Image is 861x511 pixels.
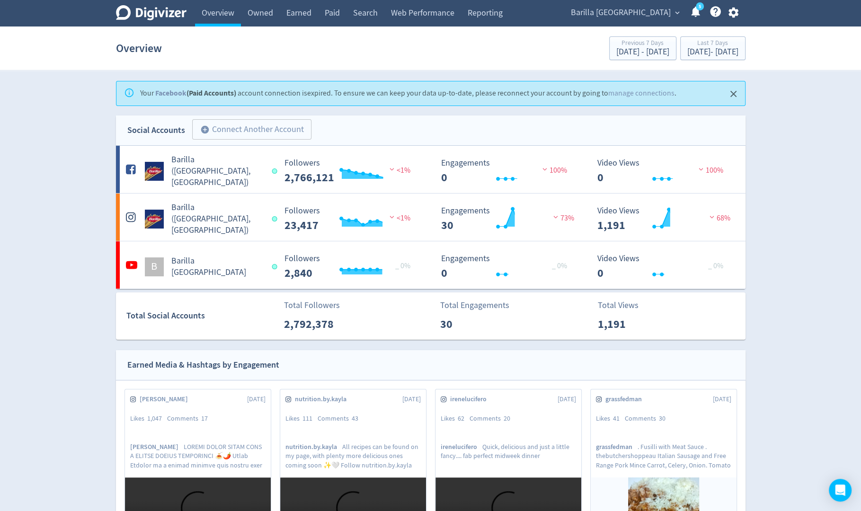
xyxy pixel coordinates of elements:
[145,210,164,229] img: Barilla (AU, NZ) undefined
[593,254,735,279] svg: Video Views 0
[155,88,236,98] strong: (Paid Accounts)
[596,414,625,423] div: Likes
[571,5,671,20] span: Barilla [GEOGRAPHIC_DATA]
[116,33,162,63] h1: Overview
[436,206,578,231] svg: Engagements 30
[540,166,550,173] img: negative-performance.svg
[659,414,666,423] span: 30
[116,241,746,289] a: BBarilla [GEOGRAPHIC_DATA] Followers --- _ 0% Followers 2,840 Engagements 0 Engagements 0 _ 0% Vi...
[145,162,164,181] img: Barilla (AU, NZ) undefined
[116,194,746,241] a: Barilla (AU, NZ) undefinedBarilla ([GEOGRAPHIC_DATA], [GEOGRAPHIC_DATA]) Followers --- Followers ...
[387,213,397,220] img: negative-performance.svg
[450,395,492,404] span: irenelucifero
[441,442,482,451] span: irenelucifero
[295,395,352,404] span: nutrition.by.kayla
[127,358,279,372] div: Earned Media & Hashtags by Engagement
[436,254,578,279] svg: Engagements 0
[540,166,567,175] span: 100%
[130,442,266,469] p: LOREMI DOLOR SITAM CONS A ELITSE DOEIUS TEMPORINCI 🍝🌶️ Utlab Etdolor ma a enimad minimve quis nos...
[280,254,422,279] svg: Followers ---
[593,206,735,231] svg: Video Views 1,191
[625,414,671,423] div: Comments
[708,261,723,271] span: _ 0%
[598,316,652,333] p: 1,191
[140,84,676,103] div: Your account connection is expired . To ensure we can keep your data up-to-date, please reconnect...
[680,36,746,60] button: Last 7 Days[DATE]- [DATE]
[596,442,731,469] p: . Fusilli with Meat Sauce . thebutchershoppeau Italian Sausage and Free Range Pork Mince Carrot, ...
[171,255,264,278] h5: Barilla [GEOGRAPHIC_DATA]
[504,414,510,423] span: 20
[140,395,193,404] span: [PERSON_NAME]
[192,119,311,140] button: Connect Another Account
[713,395,731,404] span: [DATE]
[185,121,311,140] a: Connect Another Account
[696,2,704,10] a: 5
[284,316,338,333] p: 2,792,378
[147,414,162,423] span: 1,047
[687,40,738,48] div: Last 7 Days
[130,442,184,451] span: [PERSON_NAME]
[726,86,741,102] button: Close
[436,159,578,184] svg: Engagements 0
[302,414,312,423] span: 111
[698,3,701,10] text: 5
[458,414,464,423] span: 62
[593,159,735,184] svg: Video Views 0
[127,123,185,137] div: Social Accounts
[116,146,746,193] a: Barilla (AU, NZ) undefinedBarilla ([GEOGRAPHIC_DATA], [GEOGRAPHIC_DATA]) Followers --- Followers ...
[552,261,567,271] span: _ 0%
[285,414,318,423] div: Likes
[551,213,574,223] span: 73%
[441,442,576,469] p: Quick, delicious and just a little fancy.... fab perfect midweek dinner
[696,166,706,173] img: negative-performance.svg
[387,213,410,223] span: <1%
[285,442,342,451] span: nutrition.by.kayla
[829,479,852,502] div: Open Intercom Messenger
[441,414,470,423] div: Likes
[280,206,422,231] svg: Followers ---
[613,414,620,423] span: 41
[284,299,340,312] p: Total Followers
[171,202,264,236] h5: Barilla ([GEOGRAPHIC_DATA], [GEOGRAPHIC_DATA])
[707,213,717,220] img: negative-performance.svg
[616,48,669,56] div: [DATE] - [DATE]
[608,88,675,98] a: manage connections
[145,257,164,276] div: B
[596,442,638,451] span: grassfedman
[167,414,213,423] div: Comments
[272,264,280,269] span: Data last synced: 29 Sep 2025, 10:01am (AEST)
[673,9,682,17] span: expand_more
[201,414,208,423] span: 17
[395,261,410,271] span: _ 0%
[696,166,723,175] span: 100%
[440,299,509,312] p: Total Engagements
[470,414,515,423] div: Comments
[568,5,682,20] button: Barilla [GEOGRAPHIC_DATA]
[280,159,422,184] svg: Followers ---
[272,168,280,174] span: Data last synced: 28 Sep 2025, 10:01pm (AEST)
[318,414,364,423] div: Comments
[285,442,421,469] p: All recipes can be found on my page, with plenty more delicious ones coming soon ✨🤍 Follow nutrit...
[558,395,576,404] span: [DATE]
[687,48,738,56] div: [DATE] - [DATE]
[171,154,264,188] h5: Barilla ([GEOGRAPHIC_DATA], [GEOGRAPHIC_DATA])
[387,166,410,175] span: <1%
[440,316,495,333] p: 30
[247,395,266,404] span: [DATE]
[155,88,186,98] a: Facebook
[551,213,560,220] img: negative-performance.svg
[598,299,652,312] p: Total Views
[272,216,280,221] span: Data last synced: 28 Sep 2025, 10:01pm (AEST)
[616,40,669,48] div: Previous 7 Days
[402,395,421,404] span: [DATE]
[200,125,210,134] span: add_circle
[352,414,358,423] span: 43
[387,166,397,173] img: negative-performance.svg
[126,309,277,323] div: Total Social Accounts
[609,36,676,60] button: Previous 7 Days[DATE] - [DATE]
[605,395,647,404] span: grassfedman
[130,414,167,423] div: Likes
[707,213,730,223] span: 68%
